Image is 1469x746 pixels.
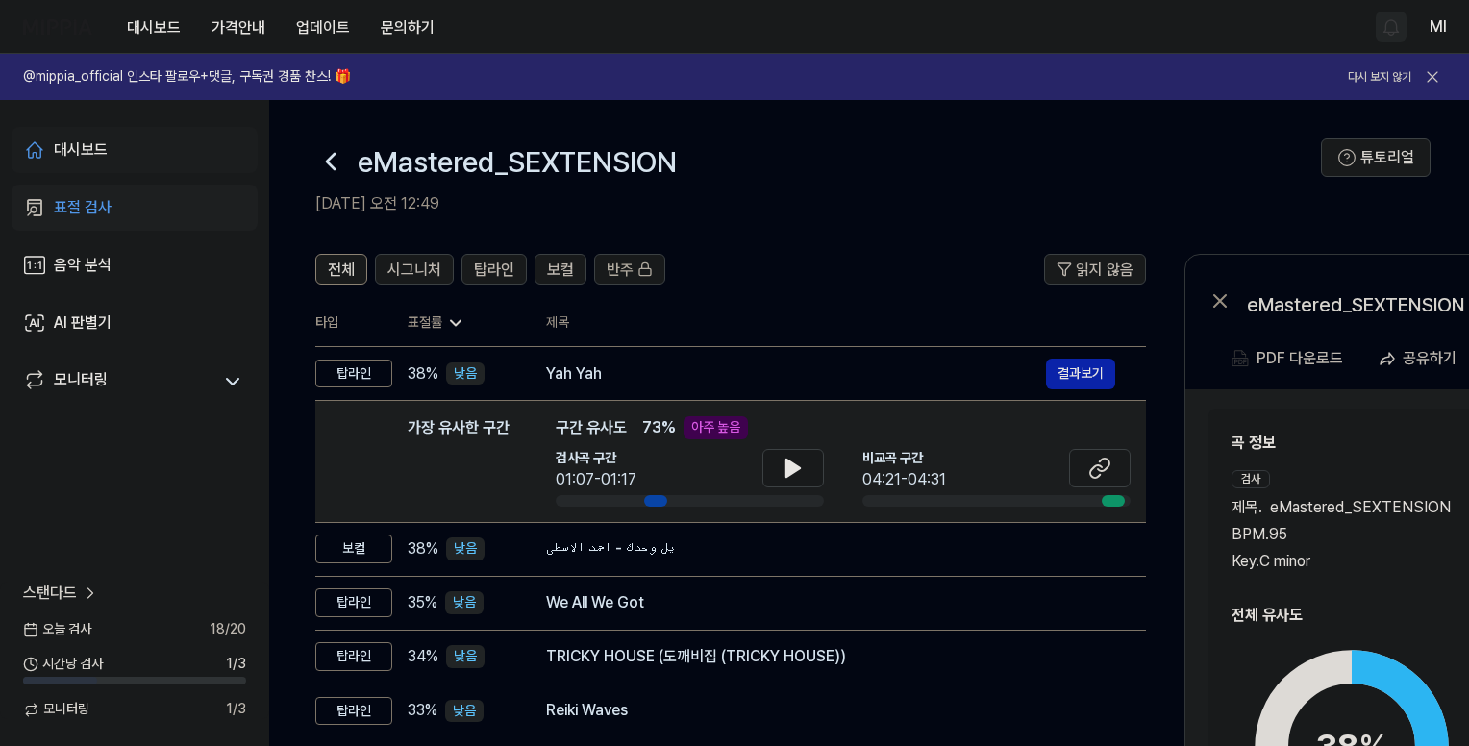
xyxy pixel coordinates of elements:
div: PDF 다운로드 [1257,346,1343,371]
span: 1 / 3 [226,655,246,674]
div: 탑라인 [315,360,392,388]
img: 알림 [1380,15,1403,38]
img: logo [23,19,92,35]
div: 검사 [1232,470,1270,488]
span: 읽지 않음 [1076,259,1133,282]
a: AI 판별기 [12,300,258,346]
div: Reiki Waves [546,699,1115,722]
div: 낮음 [445,591,484,614]
span: 모니터링 [23,700,89,719]
span: 보컬 [547,259,574,282]
button: 반주 [594,254,665,285]
div: 대시보드 [54,138,108,162]
div: 모니터링 [54,368,108,395]
span: 시간당 검사 [23,655,103,674]
a: 표절 검사 [12,185,258,231]
a: 스탠다드 [23,582,100,605]
span: 스탠다드 [23,582,77,605]
div: 01:07-01:17 [556,468,636,491]
div: Key. C minor [1232,550,1469,573]
div: 탑라인 [315,588,392,617]
div: TRICKY HOUSE (도깨비집 (TRICKY HOUSE)) [546,645,1115,668]
button: PDF 다운로드 [1228,339,1347,378]
div: AI 판별기 [54,311,112,335]
span: 73 % [642,416,676,439]
button: 튜토리얼 [1321,138,1431,177]
button: 시그니처 [375,254,454,285]
button: 결과보기 [1046,359,1115,389]
button: 가격안내 [196,9,281,47]
div: 04:21-04:31 [862,468,946,491]
button: 다시 보지 않기 [1348,69,1411,86]
h1: @mippia_official 인스타 팔로우+댓글, 구독권 경품 찬스! 🎁 [23,67,351,87]
button: 탑라인 [461,254,527,285]
span: 38 % [408,362,438,385]
button: 업데이트 [281,9,365,47]
span: 제목 . [1232,496,1262,519]
div: يل وحدك - احمد الاسطى [546,537,1115,560]
a: 업데이트 [281,1,365,54]
div: We All We Got [546,591,1115,614]
div: Yah Yah [546,362,1046,385]
span: 38 % [408,537,438,560]
div: 보컬 [315,535,392,563]
span: 1 / 3 [226,700,246,719]
span: 오늘 검사 [23,620,91,639]
div: 낮음 [446,645,485,668]
span: 18 / 20 [210,620,246,639]
span: 반주 [607,259,634,282]
div: 낮음 [446,362,485,385]
h2: [DATE] 오전 12:49 [315,192,1321,215]
span: 33 % [408,699,437,722]
div: 낮음 [445,700,484,723]
a: 대시보드 [12,127,258,173]
a: 음악 분석 [12,242,258,288]
div: 낮음 [446,537,485,560]
div: 표절 검사 [54,196,112,219]
span: 35 % [408,591,437,614]
div: 음악 분석 [54,254,112,277]
span: 34 % [408,645,438,668]
button: 대시보드 [112,9,196,47]
div: 탑라인 [315,697,392,726]
span: eMastered_SEXTENSION [1270,496,1451,519]
h1: eMastered_SEXTENSION [358,141,677,182]
div: 탑라인 [315,642,392,671]
div: BPM. 95 [1232,523,1469,546]
button: 읽지 않음 [1044,254,1146,285]
span: 비교곡 구간 [862,449,946,468]
th: 제목 [546,300,1146,346]
button: Ml [1430,15,1446,38]
div: 공유하기 [1403,346,1457,371]
span: 구간 유사도 [556,416,627,439]
button: 보컬 [535,254,586,285]
th: 타입 [315,300,392,347]
div: 표절률 [408,313,515,333]
span: 탑라인 [474,259,514,282]
button: 문의하기 [365,9,450,47]
span: 전체 [328,259,355,282]
span: 검사곡 구간 [556,449,636,468]
img: PDF Download [1232,350,1249,367]
div: 가장 유사한 구간 [408,416,510,507]
div: 아주 높음 [684,416,748,439]
button: 전체 [315,254,367,285]
span: 시그니처 [387,259,441,282]
a: 모니터링 [23,368,212,395]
